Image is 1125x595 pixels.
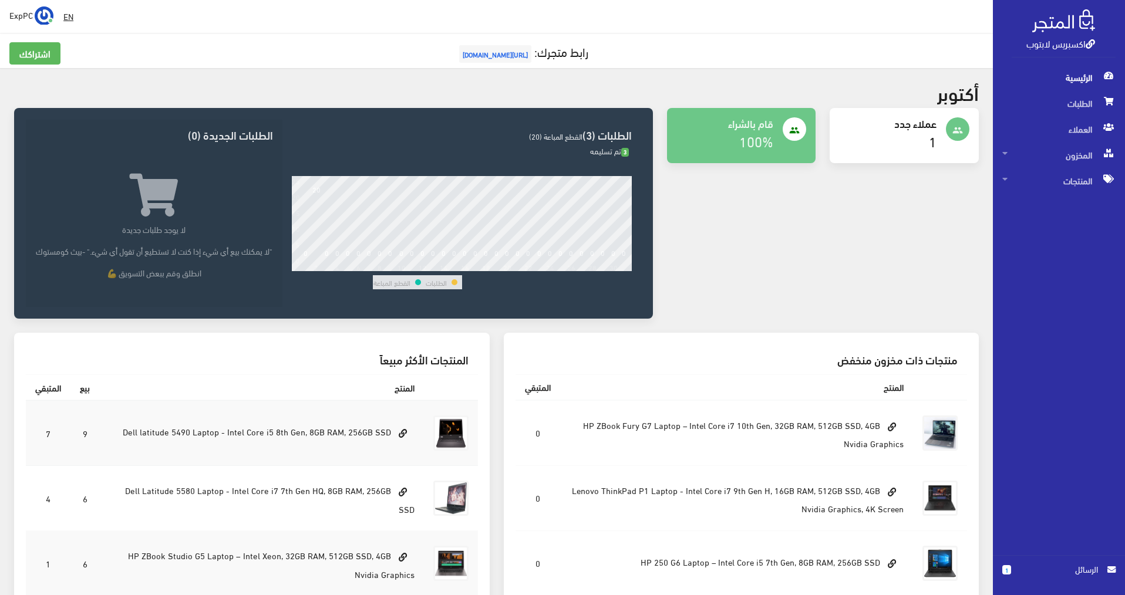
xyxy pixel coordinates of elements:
[922,481,958,516] img: lenovo-thinkpad-p1-laptop-intel-core-i7-9th-gen-h-16gb-ram-512gb-ssd-4gb-nvidia-graphics-4k-scree...
[26,466,70,531] td: 4
[35,354,469,365] h3: المنتجات الأكثر مبيعاً
[590,144,629,158] span: تم تسليمه
[378,263,382,271] div: 8
[59,6,78,27] a: EN
[35,266,272,279] p: انطلق وقم ببعض التسويق 💪
[529,129,582,143] span: القطع المباعة (20)
[546,263,554,271] div: 24
[839,117,937,129] h4: عملاء جدد
[419,263,427,271] div: 12
[433,415,469,451] img: dell-latitude-5490-laptop-intel-core-i5-8th-gen-8gb-ram-256gb-ssd.png
[516,375,560,400] th: المتبقي
[1002,116,1116,142] span: العملاء
[99,375,424,401] th: المنتج
[993,116,1125,142] a: العملاء
[1002,142,1116,168] span: المخزون
[560,375,914,400] th: المنتج
[70,400,99,466] td: 9
[99,466,424,531] td: Dell Latitude 5580 Laptop - Intel Core i7 7th Gen HQ, 8GB RAM, 256GB SSD
[524,263,533,271] div: 22
[35,245,272,257] p: "لا يمكنك بيع أي شيء إذا كنت لا تستطيع أن تقول أي شيء." -بيث كومستوك
[1002,565,1011,574] span: 1
[789,125,800,136] i: people
[433,481,469,516] img: dell-latitude-5580-laptop-intel-core-i7-7th-gen-hq-8gb-ram-256gb-ssd.jpg
[459,45,531,63] span: [URL][DOMAIN_NAME]
[1020,563,1098,576] span: الرسائل
[993,65,1125,90] a: الرئيسية
[398,263,406,271] div: 10
[993,90,1125,116] a: الطلبات
[1002,90,1116,116] span: الطلبات
[993,168,1125,194] a: المنتجات
[9,42,60,65] a: اشتراكك
[676,117,774,129] h4: قام بالشراء
[99,400,424,466] td: Dell latitude 5490 Laptop - Intel Core i5 8th Gen, 8GB RAM, 256GB SSD
[292,129,632,140] h3: الطلبات (3)
[440,263,448,271] div: 14
[335,263,339,271] div: 4
[621,148,629,157] span: 3
[588,263,597,271] div: 28
[35,6,53,25] img: ...
[35,223,272,235] p: لا يوجد طلبات جديدة
[70,466,99,531] td: 6
[425,275,447,289] td: الطلبات
[516,400,560,466] td: 0
[1026,35,1095,52] a: اكسبريس لابتوب
[26,400,70,466] td: 7
[567,263,575,271] div: 26
[503,263,511,271] div: 20
[433,546,469,581] img: hp-zbook-studio-g5-laptop-intel-xeon-32gb-ram-512gb-ssd-4gb-nvidia-graphics.jpg
[26,375,70,401] th: المتبقي
[516,466,560,531] td: 0
[1002,168,1116,194] span: المنتجات
[739,128,773,153] a: 100%
[525,354,958,365] h3: منتجات ذات مخزون منخفض
[373,275,411,289] td: القطع المباعة
[356,263,361,271] div: 6
[922,546,958,581] img: hp-250-g6-laptop-intel-core-i5-7th-gen-8gb-ram-256gb-ssd.jpg
[609,263,618,271] div: 30
[560,400,914,466] td: HP ZBook Fury G7 Laptop – Intel Core i7 10th Gen, 32GB RAM, 512GB SSD, 4GB Nvidia Graphics
[35,129,272,140] h3: الطلبات الجديدة (0)
[482,263,490,271] div: 18
[952,125,963,136] i: people
[560,466,914,531] td: Lenovo ThinkPad P1 Laptop - Intel Core i7 9th Gen H, 16GB RAM, 512GB SSD, 4GB Nvidia Graphics, 4K...
[937,82,979,103] h2: أكتوبر
[70,375,99,401] th: بيع
[1032,9,1095,32] img: .
[9,8,33,22] span: ExpPC
[314,263,318,271] div: 2
[14,515,59,559] iframe: Drift Widget Chat Controller
[63,9,73,23] u: EN
[929,128,937,153] a: 1
[993,142,1125,168] a: المخزون
[9,6,53,25] a: ... ExpPC
[461,263,469,271] div: 16
[1002,65,1116,90] span: الرئيسية
[922,415,958,451] img: hp-zbook-fury-g7-laptop-intel-core-i7-10th-gen-32gb-ram-512gb-ssd-4gb-nvidia-graphics.jpg
[1002,563,1116,588] a: 1 الرسائل
[456,40,588,62] a: رابط متجرك:[URL][DOMAIN_NAME]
